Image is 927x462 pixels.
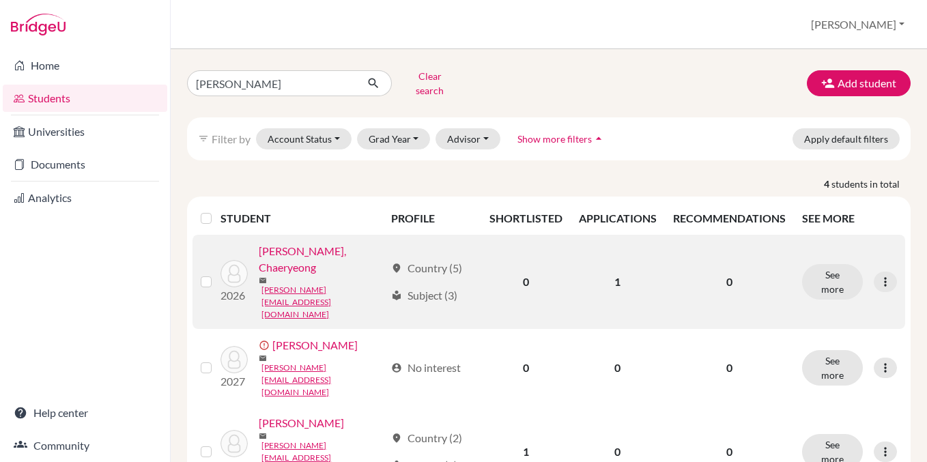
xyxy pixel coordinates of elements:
span: students in total [831,177,911,191]
th: STUDENT [220,202,382,235]
span: location_on [391,263,402,274]
a: [PERSON_NAME][EMAIL_ADDRESS][DOMAIN_NAME] [261,284,384,321]
a: [PERSON_NAME], Chaeryeong [259,243,384,276]
input: Find student by name... [187,70,356,96]
a: Help center [3,399,167,427]
div: Country (2) [391,430,462,446]
strong: 4 [824,177,831,191]
a: Universities [3,118,167,145]
a: Documents [3,151,167,178]
button: Grad Year [357,128,431,149]
th: SHORTLISTED [481,202,571,235]
button: Show more filtersarrow_drop_up [506,128,617,149]
button: Apply default filters [793,128,900,149]
div: Country (5) [391,260,462,276]
button: See more [802,264,863,300]
a: Students [3,85,167,112]
p: 0 [673,274,786,290]
p: 2027 [220,373,248,390]
span: account_circle [391,362,402,373]
td: 0 [481,235,571,329]
p: 0 [673,444,786,460]
span: mail [259,354,267,362]
img: Kim, Chaeryeong [220,260,248,287]
img: Kim, Woohyun [220,430,248,457]
button: Advisor [436,128,500,149]
a: [PERSON_NAME] [259,415,344,431]
td: 0 [481,329,571,407]
th: PROFILE [383,202,481,235]
td: 0 [571,329,665,407]
a: Analytics [3,184,167,212]
button: Add student [807,70,911,96]
img: Kim, Taebeom [220,346,248,373]
img: Bridge-U [11,14,66,35]
span: location_on [391,433,402,444]
button: Account Status [256,128,352,149]
span: mail [259,432,267,440]
p: 2026 [220,287,248,304]
a: [PERSON_NAME][EMAIL_ADDRESS][DOMAIN_NAME] [261,362,384,399]
p: 0 [673,360,786,376]
span: Show more filters [517,133,592,145]
th: RECOMMENDATIONS [665,202,794,235]
a: Home [3,52,167,79]
div: No interest [391,360,461,376]
div: Subject (3) [391,287,457,304]
button: Clear search [392,66,468,101]
th: APPLICATIONS [571,202,665,235]
th: SEE MORE [794,202,905,235]
a: Community [3,432,167,459]
i: filter_list [198,133,209,144]
span: Filter by [212,132,251,145]
button: See more [802,350,863,386]
td: 1 [571,235,665,329]
span: mail [259,276,267,285]
i: arrow_drop_up [592,132,605,145]
a: [PERSON_NAME] [272,337,358,353]
span: error_outline [259,340,272,351]
span: local_library [391,290,402,301]
button: [PERSON_NAME] [805,12,911,38]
